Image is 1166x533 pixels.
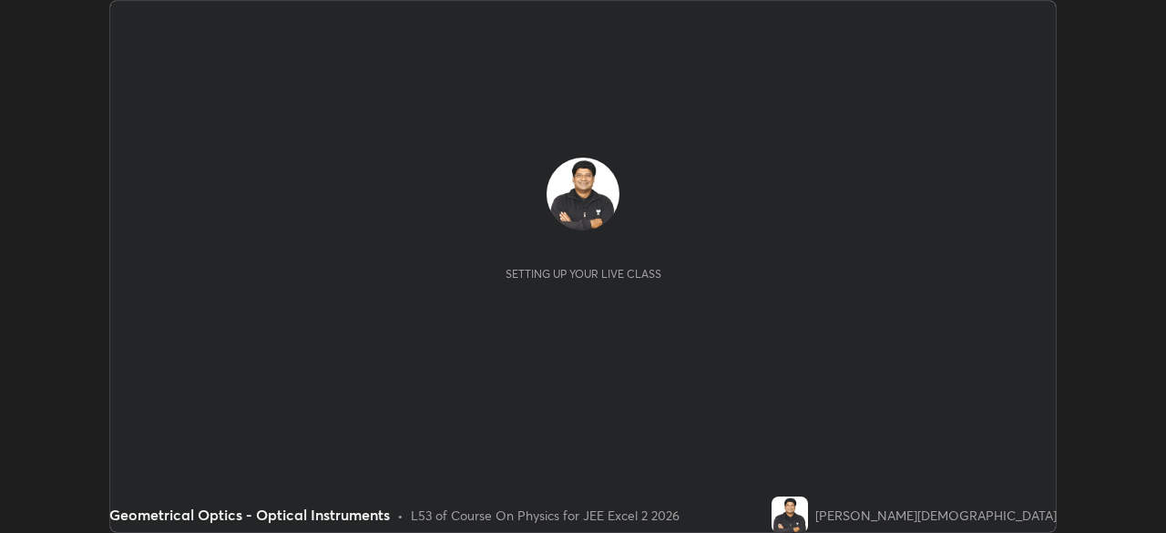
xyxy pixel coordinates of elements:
[547,158,619,231] img: 50e6094f8501439ebc8b69c808db4f59.jpg
[506,267,661,281] div: Setting up your live class
[109,504,390,526] div: Geometrical Optics - Optical Instruments
[815,506,1057,525] div: [PERSON_NAME][DEMOGRAPHIC_DATA]
[772,497,808,533] img: 50e6094f8501439ebc8b69c808db4f59.jpg
[411,506,680,525] div: L53 of Course On Physics for JEE Excel 2 2026
[397,506,404,525] div: •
